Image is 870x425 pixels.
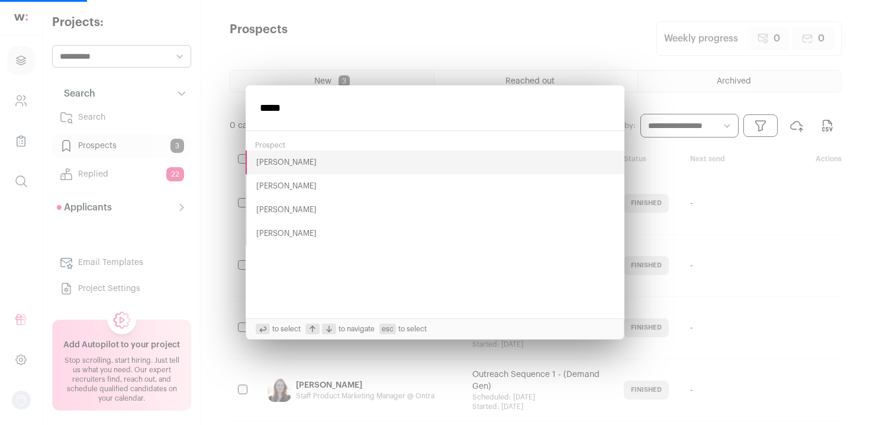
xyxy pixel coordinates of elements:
span: to select [379,324,427,334]
span: to navigate [305,324,375,334]
button: [PERSON_NAME] [246,222,624,245]
button: [PERSON_NAME] [246,198,624,222]
button: [PERSON_NAME] [246,151,624,174]
span: to select [256,324,301,334]
span: esc [379,324,396,334]
button: [PERSON_NAME] [246,174,624,198]
div: Prospect [246,136,624,151]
